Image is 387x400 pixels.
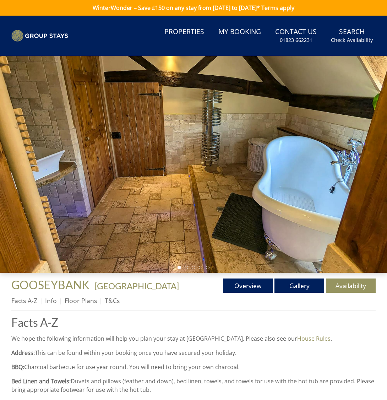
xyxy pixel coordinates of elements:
[11,278,92,292] a: GOOSEYBANK
[11,377,376,394] p: Duvets and pillows (feather and down), bed linen, towels, and towels for use with the hot tub are...
[11,334,376,343] p: We hope the following information will help you plan your stay at [GEOGRAPHIC_DATA]. Please also ...
[272,24,320,47] a: Contact Us01823 662231
[11,363,376,371] p: Charcoal barbecue for use year round. You will need to bring your own charcoal.
[280,37,312,44] small: 01823 662231
[92,281,179,291] span: -
[331,37,373,44] small: Check Availability
[326,279,376,293] a: Availability
[11,316,376,329] a: Facts A-Z
[94,281,179,291] a: [GEOGRAPHIC_DATA]
[223,279,273,293] a: Overview
[11,296,37,305] a: Facts A-Z
[216,24,264,40] a: My Booking
[297,335,331,342] a: House Rules
[11,363,24,371] strong: BBQ:
[328,24,376,47] a: SearchCheck Availability
[11,278,89,292] span: GOOSEYBANK
[11,30,68,42] img: Group Stays
[11,377,71,385] strong: Bed Linen and Towels:
[162,24,207,40] a: Properties
[65,296,97,305] a: Floor Plans
[274,279,324,293] a: Gallery
[11,348,376,357] p: This can be found within your booking once you have secured your holiday.
[45,296,57,305] a: Info
[11,349,35,357] strong: Address:
[105,296,120,305] a: T&Cs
